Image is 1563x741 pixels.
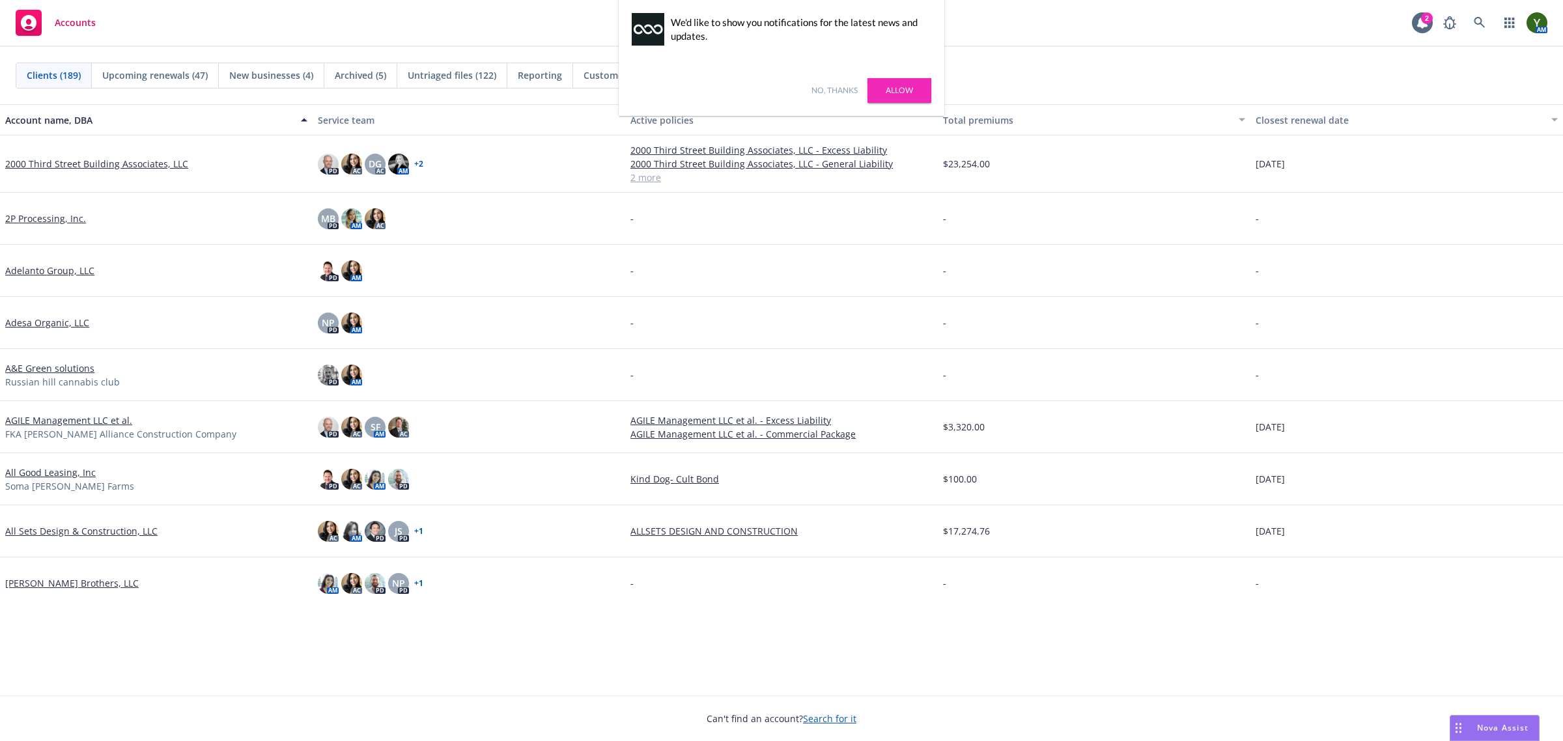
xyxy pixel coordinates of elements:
a: Search [1467,10,1493,36]
a: Adelanto Group, LLC [5,264,94,277]
a: [PERSON_NAME] Brothers, LLC [5,576,139,590]
img: photo [318,154,339,175]
a: AGILE Management LLC et al. - Commercial Package [630,427,933,441]
img: photo [365,208,386,229]
img: photo [341,154,362,175]
img: photo [318,260,339,281]
img: photo [388,417,409,438]
span: - [630,576,634,590]
img: photo [388,154,409,175]
img: photo [341,208,362,229]
span: Clients (189) [27,68,81,82]
span: - [1256,316,1259,329]
img: photo [318,469,339,490]
span: - [1256,212,1259,225]
a: + 2 [414,160,423,168]
img: photo [318,417,339,438]
span: Accounts [55,18,96,28]
span: - [943,576,946,590]
a: ALLSETS DESIGN AND CONSTRUCTION [630,524,933,538]
span: [DATE] [1256,472,1285,486]
span: [DATE] [1256,420,1285,434]
button: Closest renewal date [1250,104,1563,135]
span: [DATE] [1256,157,1285,171]
div: Total premiums [943,113,1231,127]
div: Active policies [630,113,933,127]
a: AGILE Management LLC et al. - Excess Liability [630,413,933,427]
img: photo [365,469,386,490]
a: 2P Processing, Inc. [5,212,86,225]
span: $17,274.76 [943,524,990,538]
a: 2 more [630,171,933,184]
span: - [1256,576,1259,590]
button: Active policies [625,104,938,135]
a: + 1 [414,580,423,587]
div: Service team [318,113,620,127]
img: photo [1527,12,1547,33]
span: SF [371,420,380,434]
span: - [943,316,946,329]
img: photo [341,469,362,490]
span: - [943,368,946,382]
span: Can't find an account? [707,712,856,725]
a: Kind Dog- Cult Bond [630,472,933,486]
span: - [630,264,634,277]
span: Russian hill cannabis club [5,375,120,389]
img: photo [388,469,409,490]
a: 2000 Third Street Building Associates, LLC - General Liability [630,157,933,171]
a: Adesa Organic, LLC [5,316,89,329]
img: photo [318,521,339,542]
span: Soma [PERSON_NAME] Farms [5,479,134,493]
a: 2000 Third Street Building Associates, LLC - Excess Liability [630,143,933,157]
a: Allow [867,78,931,103]
span: FKA [PERSON_NAME] Alliance Construction Company [5,427,236,441]
span: $100.00 [943,472,977,486]
img: photo [341,417,362,438]
a: + 1 [414,527,423,535]
span: - [943,212,946,225]
span: Customer Directory [584,68,671,82]
span: Nova Assist [1477,722,1528,733]
a: No, thanks [811,85,858,96]
span: - [630,212,634,225]
a: 2000 Third Street Building Associates, LLC [5,157,188,171]
span: Reporting [518,68,562,82]
span: $3,320.00 [943,420,985,434]
span: JS [395,524,402,538]
div: Account name, DBA [5,113,293,127]
span: - [1256,264,1259,277]
button: Nova Assist [1450,715,1540,741]
div: We'd like to show you notifications for the latest news and updates. [671,16,925,43]
span: MB [321,212,335,225]
a: AGILE Management LLC et al. [5,413,132,427]
img: photo [341,365,362,385]
a: Search for it [803,712,856,725]
img: photo [341,260,362,281]
a: Accounts [10,5,101,41]
span: - [1256,368,1259,382]
span: New businesses (4) [229,68,313,82]
a: Switch app [1497,10,1523,36]
span: $23,254.00 [943,157,990,171]
span: [DATE] [1256,524,1285,538]
img: photo [341,313,362,333]
span: Upcoming renewals (47) [102,68,208,82]
span: Archived (5) [335,68,386,82]
span: NP [322,316,335,329]
button: Service team [313,104,625,135]
div: Closest renewal date [1256,113,1543,127]
a: Report a Bug [1437,10,1463,36]
img: photo [318,365,339,385]
a: All Sets Design & Construction, LLC [5,524,158,538]
span: - [943,264,946,277]
img: photo [318,573,339,594]
div: Drag to move [1450,716,1467,740]
span: DG [369,157,382,171]
img: photo [341,521,362,542]
a: A&E Green solutions [5,361,94,375]
img: photo [365,521,386,542]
